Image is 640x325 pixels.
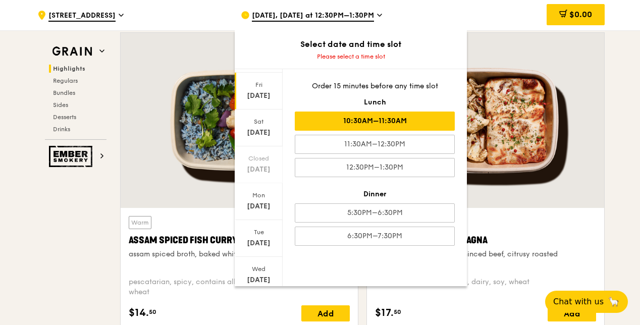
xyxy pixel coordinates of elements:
[236,118,281,126] div: Sat
[49,42,95,61] img: Grain web logo
[236,191,281,199] div: Mon
[53,114,76,121] span: Desserts
[295,135,455,154] div: 11:30AM–12:30PM
[295,203,455,223] div: 5:30PM–6:30PM
[236,165,281,175] div: [DATE]
[129,233,350,247] div: Assam Spiced Fish Curry
[608,296,620,308] span: 🦙
[295,158,455,177] div: 12:30PM–1:30PM
[236,238,281,248] div: [DATE]
[295,189,455,199] div: Dinner
[553,296,604,308] span: Chat with us
[295,227,455,246] div: 6:30PM–7:30PM
[49,146,95,167] img: Ember Smokery web logo
[129,216,151,229] div: Warm
[236,275,281,285] div: [DATE]
[375,277,596,297] div: vegetarian, contains allium, dairy, soy, wheat
[48,11,116,22] span: [STREET_ADDRESS]
[236,154,281,162] div: Closed
[149,308,156,316] span: 50
[375,249,596,269] div: fennel seed, plant-based minced beef, citrusy roasted cauliflower
[53,126,70,133] span: Drinks
[53,77,78,84] span: Regulars
[236,128,281,138] div: [DATE]
[295,112,455,131] div: 10:30AM–11:30AM
[235,52,467,61] div: Please select a time slot
[236,201,281,211] div: [DATE]
[301,305,350,321] div: Add
[545,291,628,313] button: Chat with us🦙
[295,97,455,107] div: Lunch
[53,89,75,96] span: Bundles
[129,305,149,320] span: $14.
[236,81,281,89] div: Fri
[295,81,455,91] div: Order 15 minutes before any time slot
[235,38,467,50] div: Select date and time slot
[569,10,592,19] span: $0.00
[394,308,401,316] span: 50
[236,228,281,236] div: Tue
[375,233,596,247] div: Plant-Based Beef Lasagna
[129,249,350,259] div: assam spiced broth, baked white fish, butterfly blue pea rice
[236,265,281,273] div: Wed
[53,65,85,72] span: Highlights
[129,277,350,297] div: pescatarian, spicy, contains allium, egg, nuts, shellfish, soy, wheat
[236,91,281,101] div: [DATE]
[548,305,596,321] div: Add
[252,11,374,22] span: [DATE], [DATE] at 12:30PM–1:30PM
[53,101,68,109] span: Sides
[375,305,394,320] span: $17.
